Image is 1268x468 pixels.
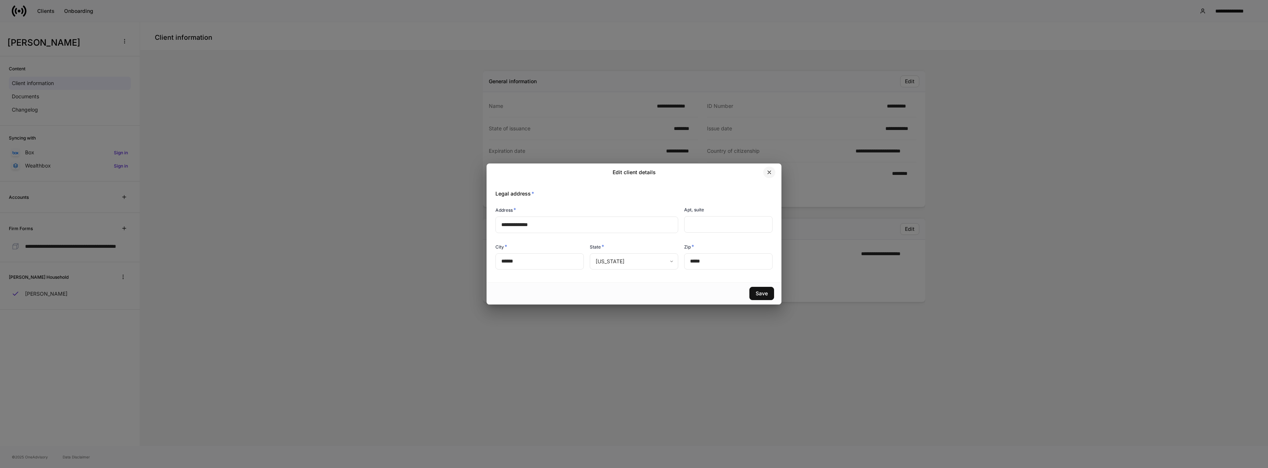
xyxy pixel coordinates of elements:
[590,253,678,270] div: [US_STATE]
[613,169,656,176] h2: Edit client details
[495,206,516,214] h6: Address
[590,243,604,250] h6: State
[490,181,773,197] div: Legal address
[495,243,507,250] h6: City
[684,243,694,250] h6: Zip
[684,206,704,213] h6: Apt, suite
[756,291,768,296] div: Save
[749,287,774,300] button: Save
